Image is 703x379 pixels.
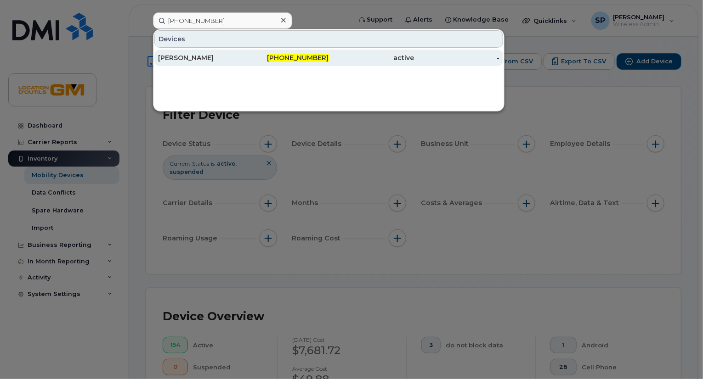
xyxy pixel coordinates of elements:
div: active [329,53,414,62]
a: [PERSON_NAME][PHONE_NUMBER]active- [154,50,503,66]
div: Devices [154,30,503,48]
div: - [414,53,499,62]
div: [PERSON_NAME] [158,53,244,62]
span: [PHONE_NUMBER] [267,54,329,62]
